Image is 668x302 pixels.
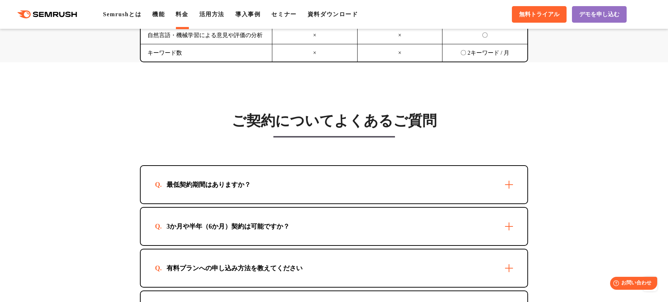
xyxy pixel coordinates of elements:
a: 資料ダウンロード [308,11,358,17]
a: 活用方法 [199,11,224,17]
h3: ご契約についてよくあるご質問 [140,112,528,130]
a: 機能 [152,11,165,17]
a: 無料トライアル [512,6,567,23]
a: Semrushとは [103,11,141,17]
span: デモを申し込む [579,11,619,18]
a: セミナー [271,11,296,17]
td: 〇 [442,27,528,44]
td: 自然言語・機械学習による意見や評価の分析 [141,27,272,44]
a: 料金 [176,11,188,17]
a: 導入事例 [235,11,260,17]
td: キーワード数 [141,44,272,62]
div: 最低契約期間はありますか？ [155,180,262,189]
td: 〇 2キーワード / 月 [442,44,528,62]
iframe: Help widget launcher [604,274,660,294]
td: × [272,44,358,62]
td: × [357,27,442,44]
span: 無料トライアル [519,11,559,18]
div: 3か月や半年（6か月）契約は可能ですか？ [155,222,301,231]
td: × [357,44,442,62]
div: 有料プランへの申し込み方法を教えてください [155,264,314,272]
a: デモを申し込む [572,6,627,23]
td: × [272,27,358,44]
